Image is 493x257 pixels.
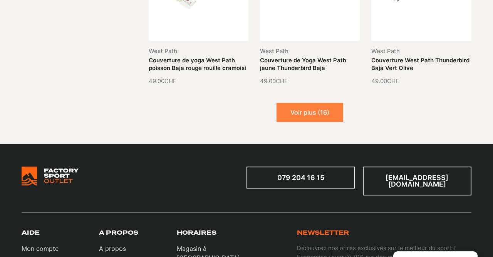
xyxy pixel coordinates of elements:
[297,229,349,237] h3: Newsletter
[149,57,246,71] a: Couverture de yoga West Path poisson Baja rouge rouille cramoisi
[22,167,78,186] img: Bricks Woocommerce Starter
[99,229,138,237] h3: A propos
[22,244,59,253] a: Mon compte
[22,229,39,237] h3: Aide
[371,57,470,71] a: Couverture West Path Thunderbird Baja Vert Olive
[246,167,355,189] a: 079 204 16 15
[277,103,343,122] button: Voir plus (16)
[99,244,126,253] a: A propos
[177,229,216,237] h3: Horaires
[260,57,346,71] a: Couverture de Yoga West Path jaune Thunderbird Baja
[363,167,471,195] a: [EMAIL_ADDRESS][DOMAIN_NAME]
